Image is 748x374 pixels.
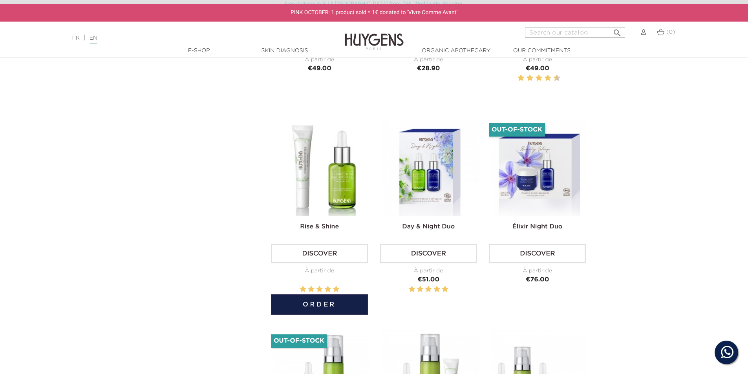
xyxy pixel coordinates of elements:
label: 4 [528,73,532,83]
div: À partir de [380,56,477,64]
a: Élixir Night Duo [512,224,562,230]
label: 10 [555,73,559,83]
label: 3 [316,285,323,294]
li: Out-of-Stock [489,123,545,137]
label: 5 [534,73,535,83]
a: EN [90,35,97,44]
img: Élixir Night Duo [490,119,587,216]
div: | [68,33,306,43]
div: À partir de [380,267,477,275]
img: Huygens [345,21,404,51]
button: Order [271,294,368,315]
a: Day & Night Duo [402,224,455,230]
div: À partir de [271,267,368,275]
span: €76.00 [526,277,549,283]
li: Out-of-Stock [271,334,327,348]
a: FR [72,35,80,41]
span: €28.90 [417,66,440,72]
label: 1 [409,285,415,294]
img: Day & Night Duo [381,119,478,216]
span: €49.00 [525,66,549,72]
label: 2 [417,285,423,294]
label: 3 [425,285,432,294]
a: Organic Apothecary [417,47,496,55]
label: 1 [516,73,517,83]
label: 7 [543,73,544,83]
label: 8 [546,73,550,83]
label: 5 [442,285,448,294]
a: E-Shop [160,47,238,55]
a: Rise & Shine [300,224,339,230]
label: 5 [333,285,339,294]
div: À partir de [489,267,586,275]
a: Skin Diagnosis [245,47,324,55]
a: Discover [380,244,477,263]
label: 4 [325,285,331,294]
label: 6 [537,73,541,83]
label: 4 [433,285,440,294]
i:  [613,26,622,35]
a: Discover [489,244,586,263]
div: À partir de [489,56,586,64]
a: Discover [271,244,368,263]
label: 1 [300,285,306,294]
span: (0) [666,29,675,35]
label: 2 [308,285,314,294]
button:  [610,25,624,36]
label: 9 [552,73,553,83]
label: 2 [519,73,523,83]
div: À partir de [271,56,368,64]
span: €49.00 [308,66,331,72]
a: Our commitments [503,47,581,55]
span: €51.00 [417,277,439,283]
input: Search [525,27,625,38]
label: 3 [525,73,526,83]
